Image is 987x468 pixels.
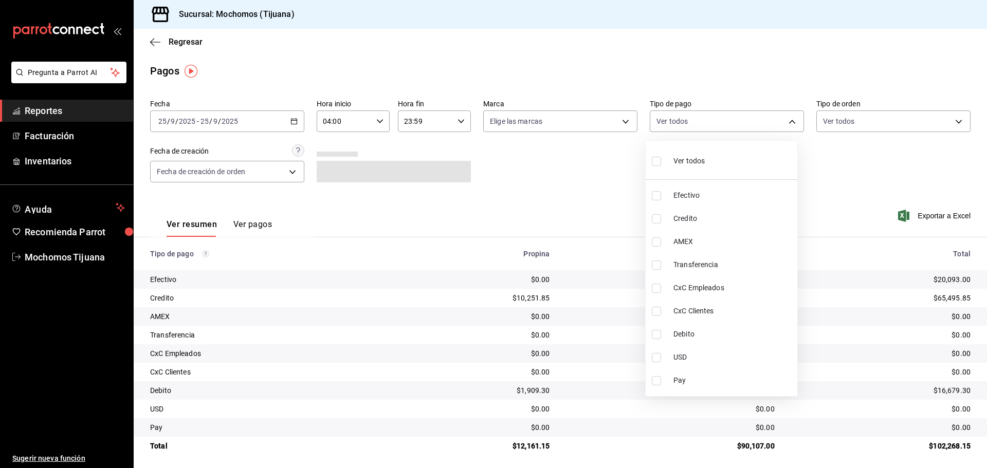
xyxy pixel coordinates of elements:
[673,259,793,270] span: Transferencia
[673,213,793,224] span: Credito
[673,375,793,386] span: Pay
[673,329,793,340] span: Debito
[673,190,793,201] span: Efectivo
[185,65,197,78] img: Tooltip marker
[673,306,793,316] span: CxC Clientes
[673,236,793,247] span: AMEX
[673,352,793,363] span: USD
[673,156,705,166] span: Ver todos
[673,283,793,293] span: CxC Empleados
